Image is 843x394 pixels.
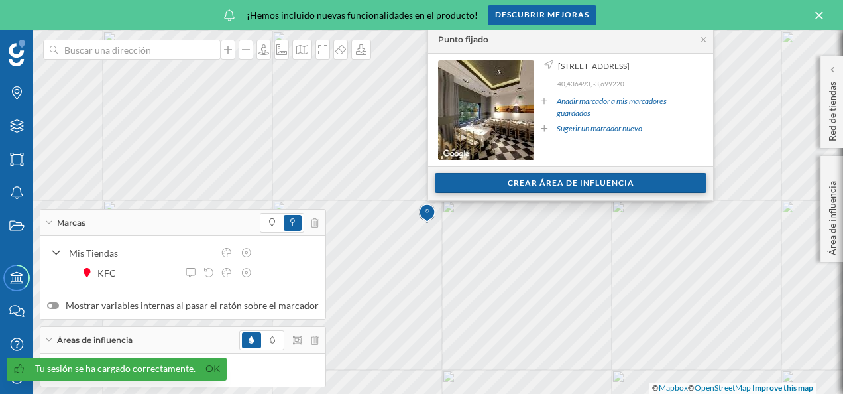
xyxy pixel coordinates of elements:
[557,123,642,135] a: Sugerir un marcador nuevo
[69,246,213,260] div: Mis Tiendas
[97,266,123,280] div: KFC
[57,217,85,229] span: Marcas
[557,79,697,88] p: 40,436493, -3,699220
[57,334,133,346] span: Áreas de influencia
[649,383,816,394] div: © ©
[557,96,697,119] a: Añadir marcador a mis marcadores guardados
[35,362,196,375] div: Tu sesión se ha cargado correctamente.
[47,299,319,312] label: Mostrar variables internas al pasar el ratón sobre el marcador
[419,200,435,227] img: Marker
[27,9,74,21] span: Soporte
[752,383,813,393] a: Improve this map
[826,176,839,255] p: Área de influencia
[659,383,688,393] a: Mapbox
[438,34,488,46] div: Punto fijado
[695,383,751,393] a: OpenStreetMap
[438,60,534,160] img: streetview
[9,40,25,66] img: Geoblink Logo
[558,60,630,72] span: [STREET_ADDRESS]
[202,361,223,377] a: Ok
[247,9,478,22] span: ¡Hemos incluido nuevas funcionalidades en el producto!
[826,76,839,141] p: Red de tiendas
